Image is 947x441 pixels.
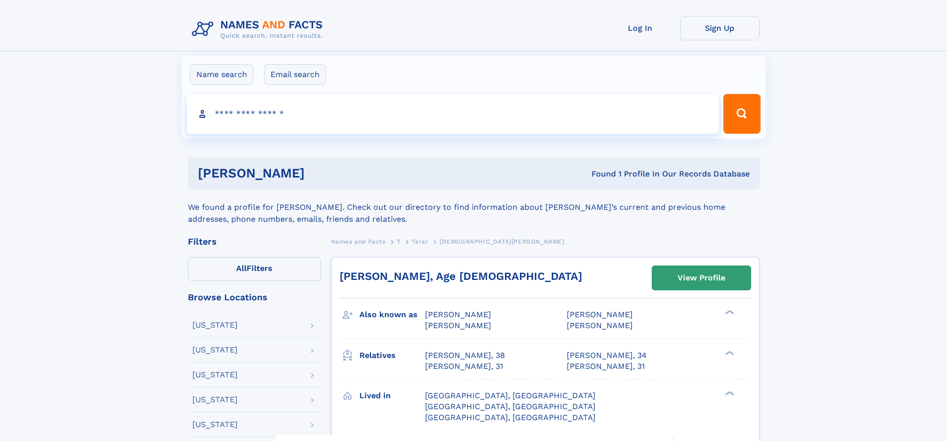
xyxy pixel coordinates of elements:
[567,361,645,372] a: [PERSON_NAME], 31
[723,94,760,134] button: Search Button
[192,396,238,404] div: [US_STATE]
[439,238,565,245] span: [DEMOGRAPHIC_DATA][PERSON_NAME]
[567,350,647,361] a: [PERSON_NAME], 34
[448,169,750,179] div: Found 1 Profile In Our Records Database
[723,309,735,316] div: ❯
[397,235,401,248] a: T
[425,413,596,422] span: [GEOGRAPHIC_DATA], [GEOGRAPHIC_DATA]
[188,257,321,281] label: Filters
[188,237,321,246] div: Filters
[192,346,238,354] div: [US_STATE]
[601,16,680,40] a: Log In
[192,371,238,379] div: [US_STATE]
[723,390,735,396] div: ❯
[236,264,247,273] span: All
[190,64,254,85] label: Name search
[340,270,582,282] a: [PERSON_NAME], Age [DEMOGRAPHIC_DATA]
[188,16,331,43] img: Logo Names and Facts
[188,293,321,302] div: Browse Locations
[567,310,633,319] span: [PERSON_NAME]
[425,391,596,400] span: [GEOGRAPHIC_DATA], [GEOGRAPHIC_DATA]
[425,350,505,361] a: [PERSON_NAME], 38
[331,235,386,248] a: Names and Facts
[192,421,238,429] div: [US_STATE]
[192,321,238,329] div: [US_STATE]
[652,266,751,290] a: View Profile
[425,361,503,372] a: [PERSON_NAME], 31
[425,321,491,330] span: [PERSON_NAME]
[678,266,725,289] div: View Profile
[723,350,735,356] div: ❯
[264,64,326,85] label: Email search
[188,189,760,225] div: We found a profile for [PERSON_NAME]. Check out our directory to find information about [PERSON_N...
[198,167,448,179] h1: [PERSON_NAME]
[359,306,425,323] h3: Also known as
[359,387,425,404] h3: Lived in
[680,16,760,40] a: Sign Up
[397,238,401,245] span: T
[425,310,491,319] span: [PERSON_NAME]
[425,402,596,411] span: [GEOGRAPHIC_DATA], [GEOGRAPHIC_DATA]
[412,238,428,245] span: Tarar
[359,347,425,364] h3: Relatives
[567,321,633,330] span: [PERSON_NAME]
[187,94,719,134] input: search input
[412,235,428,248] a: Tarar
